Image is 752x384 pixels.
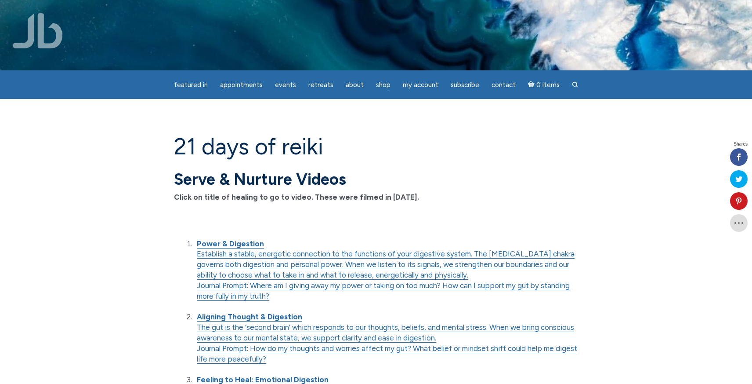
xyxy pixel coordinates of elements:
[536,82,560,88] span: 0 items
[174,170,346,189] strong: Serve & Nurture Videos
[197,323,574,343] a: The gut is the ‘second brain’ which responds to our thoughts, beliefs, and mental stress. When we...
[486,77,521,94] a: Contact
[215,77,268,94] a: Appointments
[197,249,575,280] a: Establish a stable, energetic connection to the functions of your digestive system. The [MEDICAL_...
[303,77,339,94] a: Retreats
[346,81,364,89] span: About
[197,281,570,301] a: Journal Prompt: Where am I giving away my power or taking on too much? How can I support my gut b...
[197,239,264,249] a: Power & Digestion
[371,77,396,94] a: Shop
[492,81,516,89] span: Contact
[169,77,213,94] a: featured in
[13,13,63,48] img: Jamie Butler. The Everyday Medium
[220,81,263,89] span: Appointments
[308,81,333,89] span: Retreats
[197,375,329,384] strong: Feeling to Heal: Emotional Digestion
[398,77,444,94] a: My Account
[197,312,302,322] a: Aligning Thought & Digestion
[403,81,438,89] span: My Account
[376,81,390,89] span: Shop
[523,76,565,94] a: Cart0 items
[197,344,577,364] a: Journal Prompt: How do my thoughts and worries affect my gut? What belief or mindset shift could ...
[174,81,208,89] span: featured in
[734,142,748,146] span: Shares
[174,134,578,159] h1: 21 Days of Reiki
[528,81,536,89] i: Cart
[445,77,484,94] a: Subscribe
[340,77,369,94] a: About
[275,81,296,89] span: Events
[270,77,301,94] a: Events
[451,81,479,89] span: Subscribe
[174,193,419,201] strong: Click on title of healing to go to video. These were filmed in [DATE].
